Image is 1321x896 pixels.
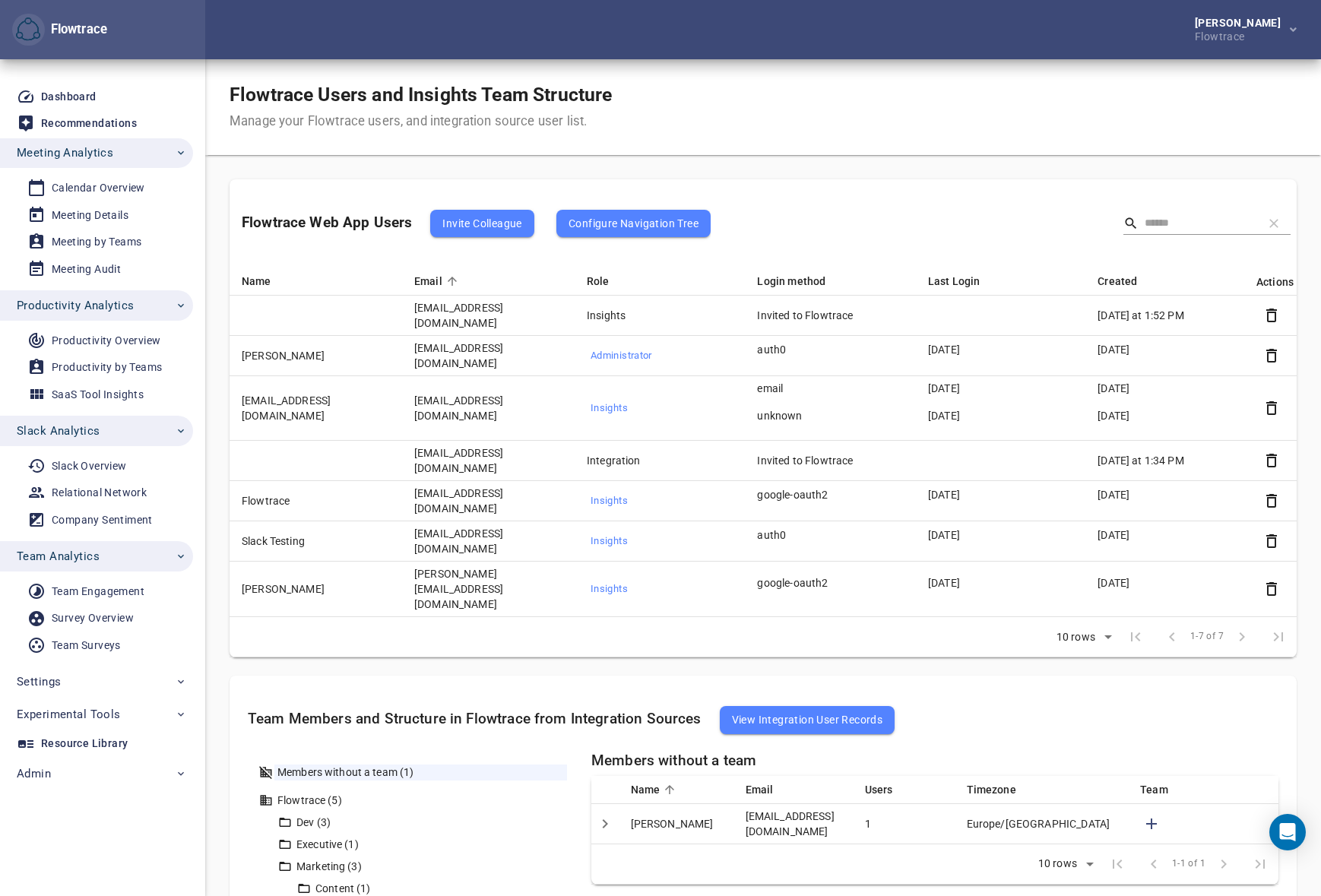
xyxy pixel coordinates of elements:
[52,636,121,655] div: Team Surveys
[1136,846,1172,882] span: Previous Page
[293,837,549,853] div: Executive (1)
[52,331,160,350] div: Productivity Overview
[1260,449,1283,472] button: Detach user from the account
[587,272,629,290] span: Role
[402,296,575,336] td: [EMAIL_ADDRESS][DOMAIN_NAME]
[52,233,141,252] div: Meeting by Teams
[758,272,846,290] span: Login method
[1098,342,1238,357] p: [DATE]
[1260,530,1283,552] button: Detach user from the account
[587,272,727,290] div: Role
[865,780,913,799] span: Users
[758,527,898,543] p: auth0
[17,296,134,315] span: Productivity Analytics
[575,441,746,481] td: Integration
[758,381,898,396] p: email
[1140,780,1266,799] div: Team
[1034,857,1081,870] div: 10 rows
[758,575,898,590] p: google-oauth2
[52,582,144,601] div: Team Engagement
[45,21,107,39] div: Flowtrace
[591,492,724,510] span: Insights
[746,780,794,799] span: Email
[591,400,724,417] span: Insights
[928,575,1067,590] p: [DATE]
[1098,527,1238,543] p: [DATE]
[928,487,1067,502] p: [DATE]
[402,521,575,562] td: [EMAIL_ADDRESS][DOMAIN_NAME]
[442,214,521,233] span: Invite Colleague
[230,562,402,617] td: [PERSON_NAME]
[1195,28,1287,42] div: Flowtrace
[1085,296,1256,336] td: [DATE] at 1:52 PM
[52,483,147,502] div: Relational Network
[928,342,1067,357] p: [DATE]
[274,793,567,809] div: Flowtrace (5)
[41,114,137,133] div: Recommendations
[746,296,916,336] td: Invited to Flowtrace
[430,210,534,237] button: Invite Colleague
[402,336,575,376] td: [EMAIL_ADDRESS][DOMAIN_NAME]
[587,344,727,368] button: Administrator
[230,481,402,521] td: Flowtrace
[41,734,128,753] div: Resource Library
[16,17,40,42] img: Flowtrace
[1145,212,1251,235] input: Search
[569,214,699,233] span: Configure Navigation Tree
[52,511,153,530] div: Company Sentiment
[1260,489,1283,512] button: Detach user from the account
[1140,780,1188,799] span: Team
[1260,304,1283,327] button: Detach user from the account
[1099,846,1136,882] span: First Page
[587,530,727,553] button: Insights
[414,272,556,290] div: Email
[242,272,384,290] div: Name
[41,87,97,106] div: Dashboard
[12,14,45,46] button: Flowtrace
[928,381,1067,396] p: [DATE]
[52,385,144,404] div: SaaS Tool Insights
[414,272,462,290] span: Email
[402,376,575,441] td: [EMAIL_ADDRESS][DOMAIN_NAME]
[591,533,724,550] span: Insights
[928,408,1067,423] p: [DATE]
[967,780,1110,799] div: Timezone
[1171,13,1309,46] button: [PERSON_NAME]Flowtrace
[1123,216,1139,231] svg: Search
[402,481,575,521] td: [EMAIL_ADDRESS][DOMAIN_NAME]
[230,521,402,562] td: Slack Testing
[1053,630,1099,643] div: 10 rows
[1260,397,1283,420] button: Detach user from the account
[1117,619,1154,655] span: First Page
[1098,381,1238,396] p: [DATE]
[587,397,727,420] button: Insights
[591,752,1278,770] h5: Members without a team
[52,260,121,279] div: Meeting Audit
[52,358,162,377] div: Productivity by Teams
[402,441,575,481] td: [EMAIL_ADDRESS][DOMAIN_NAME]
[758,272,898,290] div: Login method
[17,143,113,163] span: Meeting Analytics
[230,112,612,131] div: Manage your Flowtrace users, and integration source user list.
[720,706,895,733] button: View Integration User Records
[1260,619,1297,655] span: Last Page
[587,489,727,513] button: Insights
[758,487,898,502] p: google-oauth2
[293,815,549,831] div: Dev (3)
[52,206,128,225] div: Meeting Details
[1195,17,1287,28] div: [PERSON_NAME]
[853,803,955,844] td: 1
[17,546,100,566] span: Team Analytics
[746,441,916,481] td: Invited to Flowtrace
[865,780,936,799] div: Users
[230,376,402,441] td: [EMAIL_ADDRESS][DOMAIN_NAME]
[1260,344,1283,367] button: Detach user from the account
[746,780,835,799] div: Email
[732,711,883,729] span: View Integration User Records
[1140,812,1163,835] button: Add team override.
[967,780,1036,799] span: Timezone
[928,272,999,290] span: Last Login
[230,84,612,106] h1: Flowtrace Users and Insights Team Structure
[591,581,724,598] span: Insights
[928,272,1067,290] div: Last Login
